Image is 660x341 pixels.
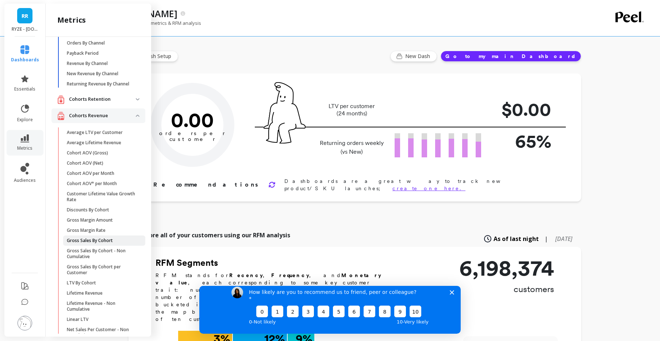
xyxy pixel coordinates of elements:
p: New Revenue By Channel [67,71,118,77]
p: 65% [493,127,551,155]
p: Recommendations [153,180,260,189]
span: RR [22,12,28,20]
p: Cohort AOV* per Month [67,181,117,187]
h2: RFM Segments [156,257,404,269]
span: New Dash [405,53,432,60]
span: dashboards [11,57,39,63]
span: audiences [14,177,36,183]
p: LTV per customer (24 months) [318,103,386,117]
p: Cohort AOV (Gross) [67,150,108,156]
p: Discounts By Cohort [67,207,109,213]
img: down caret icon [136,115,139,117]
iframe: Survey by Kateryna from Peel [199,286,461,334]
p: Gross Sales By Cohort per Customer [67,264,137,276]
p: Returning orders weekly (vs New) [318,139,386,156]
p: Lifetime Revenue - Non Cumulative [67,300,137,312]
img: down caret icon [136,98,139,100]
p: 6,198,374 [459,257,554,279]
tspan: orders per [159,130,226,137]
span: As of last night [494,234,539,243]
p: Orders By Channel [67,40,105,46]
button: Go to my main Dashboard [441,51,581,62]
img: navigation item icon [57,95,65,104]
button: Finish Setup [128,51,178,62]
p: Linear LTV [67,317,88,322]
button: New Dash [390,51,437,62]
p: Cohort AOV (Net) [67,160,103,166]
p: Average Lifetime Revenue [67,140,121,146]
span: metrics [17,145,32,151]
p: customers [459,283,554,295]
b: Frequency [271,272,309,278]
p: $0.00 [493,96,551,123]
span: [DATE] [555,235,572,243]
p: Cohorts Retention [69,96,136,103]
p: Dashboards are a great way to track new product/SKU launches; [284,177,558,192]
img: navigation item icon [57,111,65,120]
p: RFM stands for , , and , each corresponding to some key customer trait: number of days since the ... [156,272,404,323]
img: profile picture [18,316,32,330]
img: pal seatted on line [264,82,306,143]
p: Gross Margin Amount [67,217,113,223]
span: essentials [14,86,35,92]
span: Finish Setup [142,53,173,60]
p: Average LTV per Customer [67,130,123,135]
span: explore [17,117,33,123]
p: LTV By Cohort [67,280,96,286]
p: Gross Margin Rate [67,227,105,233]
p: Payback Period [67,50,99,56]
p: Explore all of your customers using our RFM analysis [137,231,290,240]
text: 0.00 [171,108,214,132]
a: create one here. [392,185,465,191]
tspan: customer [169,136,216,142]
b: Recency [229,272,263,278]
p: Cohorts Revenue [69,112,136,119]
p: Customer Lifetime Value Growth Rate [67,191,137,203]
span: | [545,234,548,243]
p: Revenue By Channel [67,61,108,66]
p: Lifetime Revenue [67,290,103,296]
p: Gross Sales By Cohort [67,238,113,244]
p: Gross Sales By Cohort - Non Cumulative [67,248,137,260]
p: Net Sales Per Customer - Non Cumulative [67,327,137,338]
p: Returning Revenue By Channel [67,81,129,87]
p: RYZE - ryzeup.myshopify.com [12,26,38,32]
h2: metrics [57,15,86,25]
p: Cohort AOV per Month [67,170,114,176]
